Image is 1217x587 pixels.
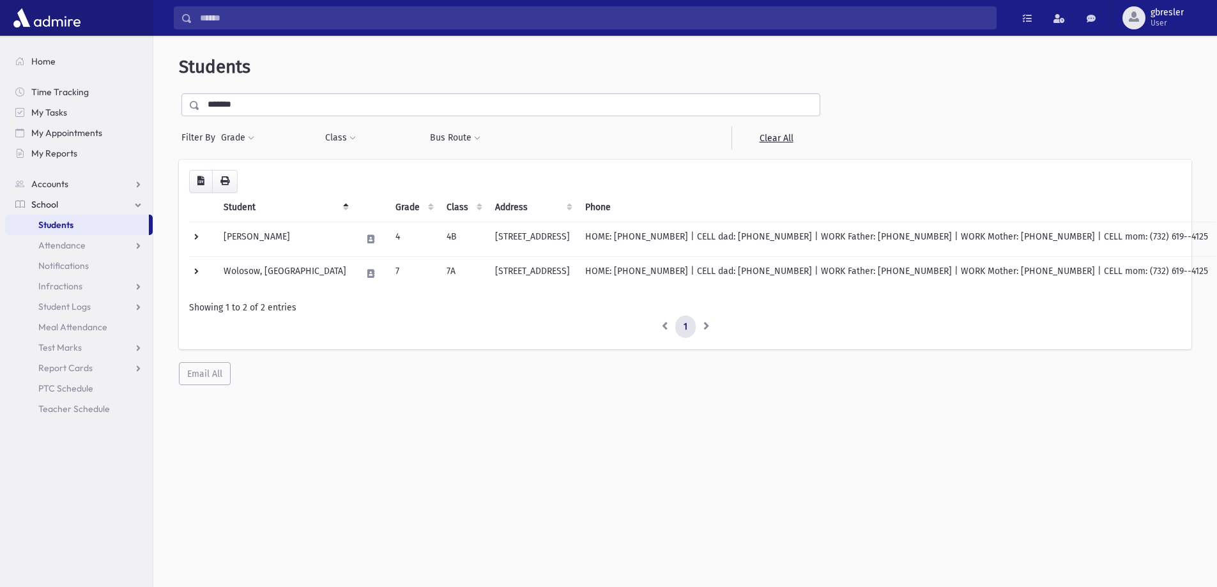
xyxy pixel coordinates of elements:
[388,222,439,256] td: 4
[212,170,238,193] button: Print
[325,126,356,149] button: Class
[189,170,213,193] button: CSV
[181,131,220,144] span: Filter By
[388,193,439,222] th: Grade: activate to sort column ascending
[31,199,58,210] span: School
[10,5,84,31] img: AdmirePro
[179,56,250,77] span: Students
[578,222,1216,256] td: HOME: [PHONE_NUMBER] | CELL dad: [PHONE_NUMBER] | WORK Father: [PHONE_NUMBER] | WORK Mother: [PHO...
[487,256,578,291] td: [STREET_ADDRESS]
[220,126,255,149] button: Grade
[1151,8,1184,18] span: gbresler
[38,240,86,251] span: Attendance
[192,6,996,29] input: Search
[5,255,153,276] a: Notifications
[5,102,153,123] a: My Tasks
[38,342,82,353] span: Test Marks
[38,280,82,292] span: Infractions
[5,276,153,296] a: Infractions
[5,123,153,143] a: My Appointments
[487,193,578,222] th: Address: activate to sort column ascending
[5,399,153,419] a: Teacher Schedule
[179,362,231,385] button: Email All
[38,383,93,394] span: PTC Schedule
[5,82,153,102] a: Time Tracking
[5,378,153,399] a: PTC Schedule
[5,235,153,255] a: Attendance
[31,56,56,67] span: Home
[675,316,696,339] a: 1
[5,143,153,164] a: My Reports
[5,215,149,235] a: Students
[38,219,73,231] span: Students
[439,193,487,222] th: Class: activate to sort column ascending
[38,301,91,312] span: Student Logs
[31,86,89,98] span: Time Tracking
[487,222,578,256] td: [STREET_ADDRESS]
[439,222,487,256] td: 4B
[578,256,1216,291] td: HOME: [PHONE_NUMBER] | CELL dad: [PHONE_NUMBER] | WORK Father: [PHONE_NUMBER] | WORK Mother: [PHO...
[216,256,354,291] td: Wolosow, [GEOGRAPHIC_DATA]
[216,222,354,256] td: [PERSON_NAME]
[38,260,89,271] span: Notifications
[5,317,153,337] a: Meal Attendance
[189,301,1181,314] div: Showing 1 to 2 of 2 entries
[31,148,77,159] span: My Reports
[5,296,153,317] a: Student Logs
[31,107,67,118] span: My Tasks
[38,321,107,333] span: Meal Attendance
[31,127,102,139] span: My Appointments
[5,194,153,215] a: School
[5,337,153,358] a: Test Marks
[429,126,481,149] button: Bus Route
[216,193,354,222] th: Student: activate to sort column descending
[31,178,68,190] span: Accounts
[1151,18,1184,28] span: User
[5,174,153,194] a: Accounts
[5,51,153,72] a: Home
[388,256,439,291] td: 7
[5,358,153,378] a: Report Cards
[38,403,110,415] span: Teacher Schedule
[731,126,820,149] a: Clear All
[439,256,487,291] td: 7A
[578,193,1216,222] th: Phone
[38,362,93,374] span: Report Cards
